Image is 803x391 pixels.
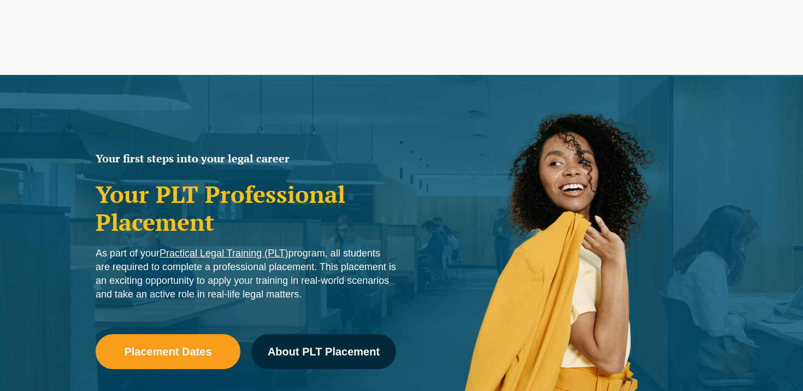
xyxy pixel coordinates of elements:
span: As part of your program, all students are required to complete a professional placement. This pla... [96,248,396,300]
span: About PLT Placement [268,346,380,357]
h1: Your PLT Professional Placement [96,180,396,236]
span: Placement Dates [124,346,211,357]
a: Practical Legal Training (PLT) [160,248,288,259]
a: Placement Dates [96,334,240,369]
h2: Your first steps into your legal career [96,153,396,164]
a: About PLT Placement [251,334,396,369]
